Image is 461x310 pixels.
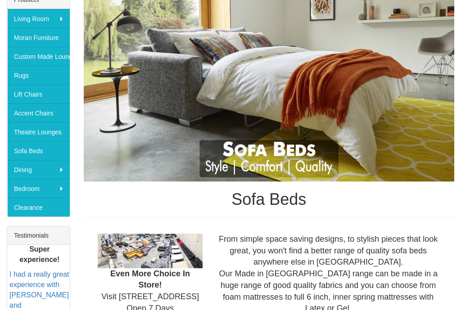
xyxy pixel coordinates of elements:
[84,190,454,208] h1: Sofa Beds
[7,141,70,160] a: Sofa Beds
[7,103,70,122] a: Accent Chairs
[19,246,59,264] b: Super experience!
[7,84,70,103] a: Lift Chairs
[7,179,70,198] a: Bedroom
[7,122,70,141] a: Theatre Lounges
[98,234,203,268] img: Showroom
[7,66,70,84] a: Rugs
[7,160,70,179] a: Dining
[110,269,190,290] b: Even More Choice In Store!
[7,47,70,66] a: Custom Made Lounges
[7,9,70,28] a: Living Room
[7,226,70,245] div: Testimonials
[7,28,70,47] a: Moran Furniture
[7,198,70,217] a: Clearance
